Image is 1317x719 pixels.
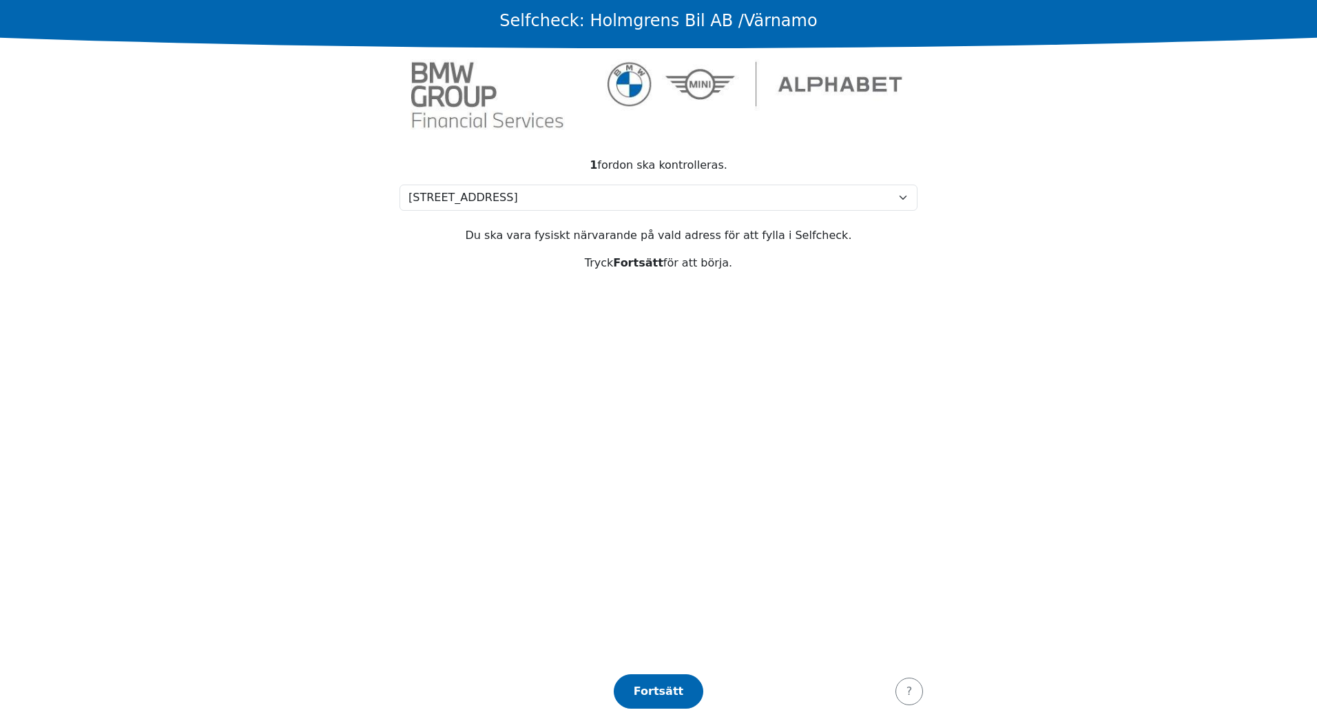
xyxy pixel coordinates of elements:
p: Tryck för att börja. [400,255,917,271]
button: ? [895,678,923,705]
div: Fortsätt [628,683,689,700]
div: ? [904,683,914,700]
div: fordon ska kontrolleras. [400,157,917,174]
p: Du ska vara fysiskt närvarande på vald adress för att fylla i Selfcheck. [400,227,917,244]
strong: 1 [590,158,597,171]
strong: Fortsätt [613,256,663,269]
h1: Selfcheck: Holmgrens Bil AB /Värnamo [499,11,817,31]
img: BMW Financial Services Scandinavia AB [411,59,906,129]
button: Fortsätt [614,674,703,709]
